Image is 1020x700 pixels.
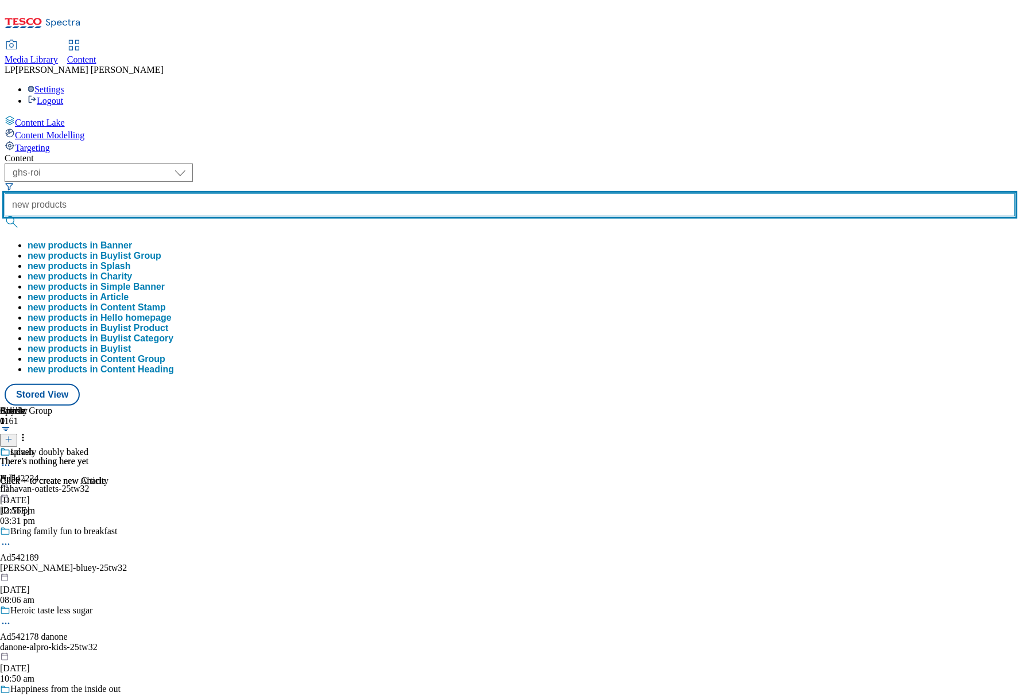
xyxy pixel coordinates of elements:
span: Content [67,55,96,64]
svg: Search Filters [5,182,14,191]
input: Search [5,193,1015,216]
a: Content [67,41,96,65]
button: new products in Buylist [28,344,131,354]
span: Content Modelling [15,130,84,140]
a: Content Lake [5,115,1015,128]
button: new products in Article [28,292,129,302]
span: Content Stamp [100,302,166,312]
div: Heroic taste less sugar [10,605,93,616]
span: Targeting [15,143,50,153]
button: new products in Simple Banner [28,282,165,292]
button: new products in Banner [28,240,132,251]
span: Content Lake [15,118,65,127]
button: new products in Splash [28,261,131,271]
div: Happiness from the inside out [10,685,121,695]
a: Media Library [5,41,58,65]
span: LP [5,65,15,75]
button: new products in Charity [28,271,132,282]
button: new products in Content Stamp [28,302,166,313]
span: Media Library [5,55,58,64]
button: new products in Buylist Group [28,251,161,261]
a: Settings [28,84,64,94]
div: Lovely doubly baked [10,447,88,457]
span: Buylist Group [100,251,161,260]
button: Stored View [5,384,80,406]
div: new products in [28,313,172,323]
button: new products in Buylist Product [28,323,168,333]
span: Hello homepage [100,313,172,322]
div: Content [5,153,1015,164]
a: Logout [28,96,63,106]
button: new products in Buylist Category [28,333,173,344]
div: new products in [28,302,166,313]
div: Bring family fun to breakfast [10,526,118,536]
div: new products in [28,251,161,261]
a: Content Modelling [5,128,1015,141]
span: [PERSON_NAME] [PERSON_NAME] [15,65,164,75]
button: new products in Content Heading [28,364,174,375]
a: Targeting [5,141,1015,153]
button: new products in Content Group [28,354,165,364]
button: new products in Hello homepage [28,313,172,323]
